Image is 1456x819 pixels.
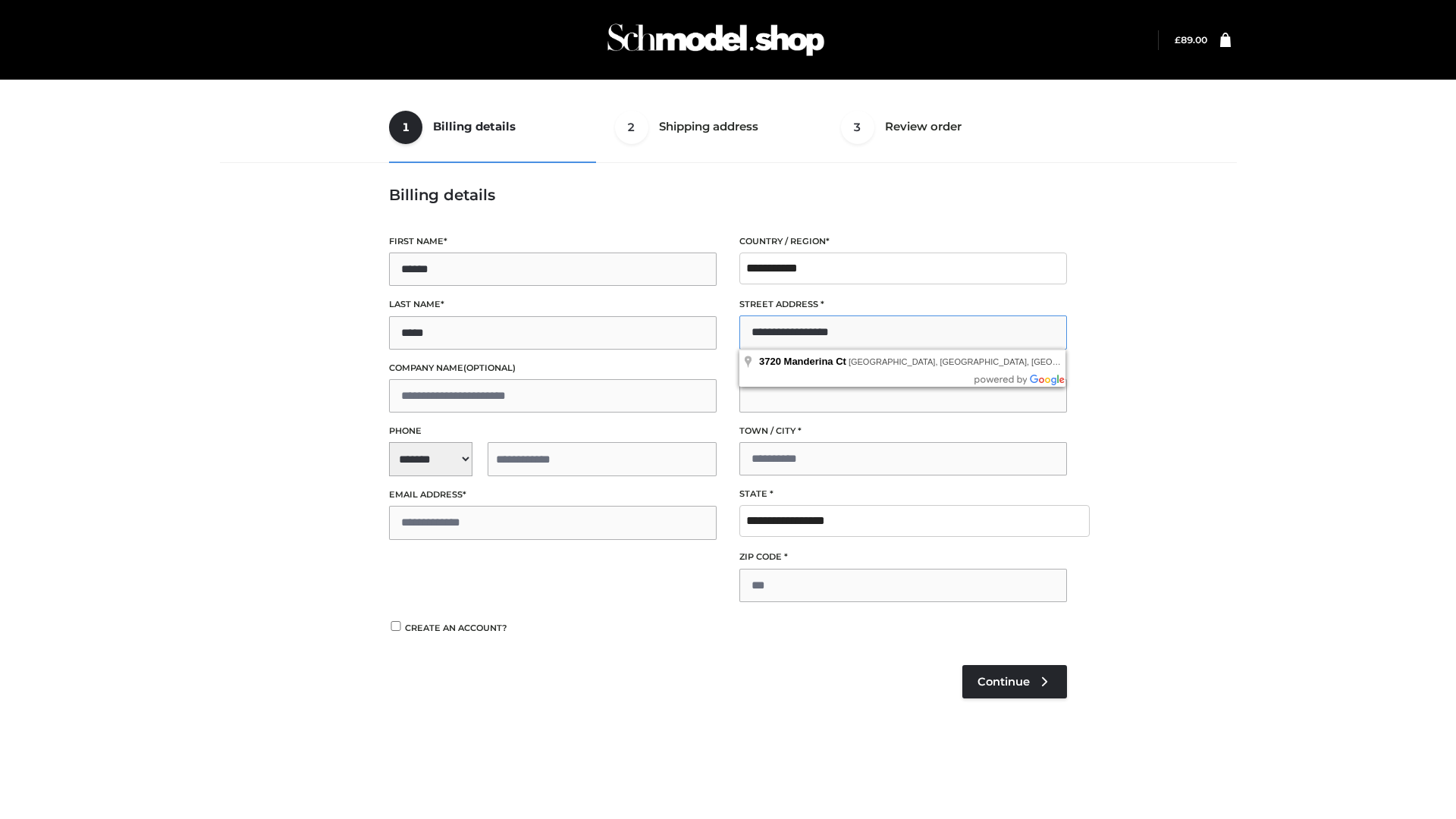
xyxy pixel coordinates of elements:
span: (optional) [463,362,516,373]
a: £89.00 [1175,34,1207,45]
label: Street address [739,297,1067,312]
img: Schmodel Admin 964 [602,10,830,70]
a: Continue [962,665,1067,698]
span: Continue [977,675,1030,689]
span: 3720 [759,356,781,367]
h3: Billing details [389,186,1067,204]
input: Create an account? [389,621,403,631]
label: Country / Region [739,234,1067,249]
label: Last name [389,297,717,312]
label: State [739,487,1067,501]
label: Company name [389,361,717,375]
span: £ [1175,34,1181,45]
label: Town / City [739,424,1067,438]
label: First name [389,234,717,249]
span: Manderina Ct [784,356,846,367]
label: Phone [389,424,717,438]
span: Create an account? [405,623,507,633]
bdi: 89.00 [1175,34,1207,45]
label: Email address [389,488,717,502]
span: [GEOGRAPHIC_DATA], [GEOGRAPHIC_DATA], [GEOGRAPHIC_DATA] [849,357,1119,366]
label: ZIP Code [739,550,1067,564]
